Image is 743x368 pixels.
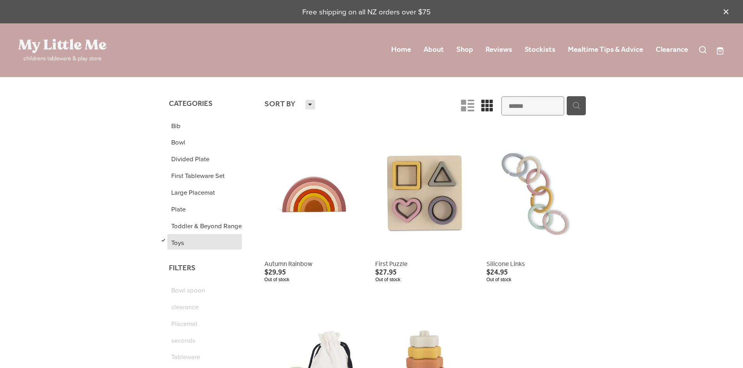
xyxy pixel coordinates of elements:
span: Toys [171,239,252,246]
a: Mealtime Tips & Advice [568,43,643,57]
span: H [307,97,313,109]
a: About [424,43,444,57]
span: Toddler & Beyond Range [171,222,252,229]
span: Bowl [171,138,252,146]
span: Bowl [171,137,252,146]
h3: CATEGORIES [169,96,243,113]
a: Reviews [486,43,512,57]
li: m [480,97,494,115]
span: First Tableware Set [171,172,252,179]
span: Bib [171,120,252,129]
span: Plate [171,203,252,212]
a: Home [391,43,411,57]
h3: FILTERS [169,260,243,277]
a: Shop [456,43,473,57]
span: Plate [171,205,252,213]
div: SORT BY [264,100,315,109]
span: Toys [171,237,252,246]
span: First Tableware Set [171,170,252,179]
a: Clearance [656,43,688,57]
span: Toddler & Beyond Range [171,220,252,229]
span: Divided Plate [171,155,252,162]
span: d [161,235,165,244]
span: Large Placemat [171,187,252,195]
span: Bib [171,122,252,129]
span: Large Placemat [171,188,252,196]
p: Free shipping on all NZ orders over $75 [18,7,715,17]
li: n [461,97,475,115]
span: Divided Plate [171,153,252,162]
a: Stockists [525,43,555,57]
